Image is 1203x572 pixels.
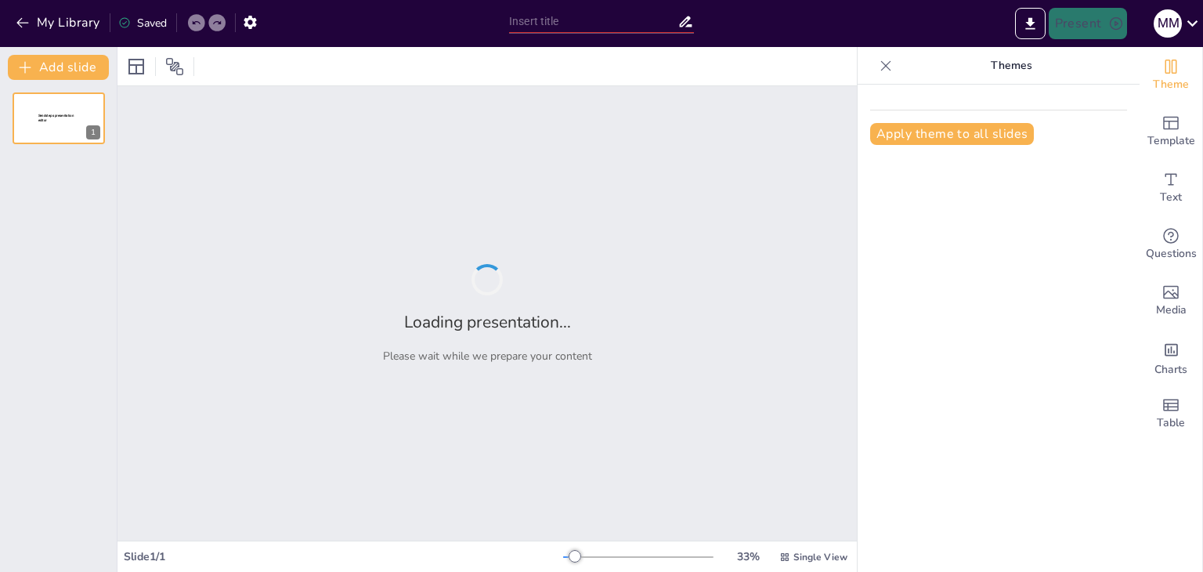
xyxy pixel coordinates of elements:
div: Add ready made slides [1140,103,1202,160]
div: Change the overall theme [1140,47,1202,103]
button: Present [1049,8,1127,39]
button: Apply theme to all slides [870,123,1034,145]
h2: Loading presentation... [404,311,571,333]
div: Layout [124,54,149,79]
div: 1 [13,92,105,144]
button: Add slide [8,55,109,80]
span: Text [1160,189,1182,206]
span: Single View [793,551,847,563]
span: Questions [1146,245,1197,262]
button: My Library [12,10,107,35]
p: Please wait while we prepare your content [383,349,592,364]
span: Theme [1153,76,1189,93]
div: Add charts and graphs [1140,329,1202,386]
p: Themes [898,47,1124,85]
div: m m [1154,9,1182,38]
span: Template [1147,132,1195,150]
input: Insert title [509,10,677,33]
div: 1 [86,125,100,139]
span: Sendsteps presentation editor [38,114,74,122]
div: Add text boxes [1140,160,1202,216]
span: Charts [1154,361,1187,378]
button: m m [1154,8,1182,39]
span: Media [1156,302,1187,319]
span: Table [1157,415,1185,432]
div: 33 % [729,549,767,564]
div: Get real-time input from your audience [1140,216,1202,273]
button: Export to PowerPoint [1015,8,1046,39]
div: Saved [118,16,167,31]
div: Slide 1 / 1 [124,549,563,564]
span: Position [165,57,184,76]
div: Add a table [1140,386,1202,442]
div: Add images, graphics, shapes or video [1140,273,1202,329]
